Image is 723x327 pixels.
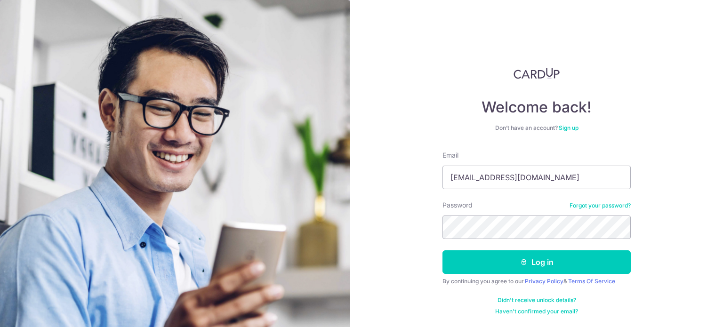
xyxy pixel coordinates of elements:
h4: Welcome back! [442,98,631,117]
a: Forgot your password? [570,202,631,209]
label: Email [442,151,458,160]
label: Password [442,200,473,210]
div: Don’t have an account? [442,124,631,132]
a: Haven't confirmed your email? [495,308,578,315]
a: Sign up [559,124,578,131]
div: By continuing you agree to our & [442,278,631,285]
a: Didn't receive unlock details? [498,296,576,304]
button: Log in [442,250,631,274]
a: Terms Of Service [568,278,615,285]
img: CardUp Logo [514,68,560,79]
input: Enter your Email [442,166,631,189]
a: Privacy Policy [525,278,563,285]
